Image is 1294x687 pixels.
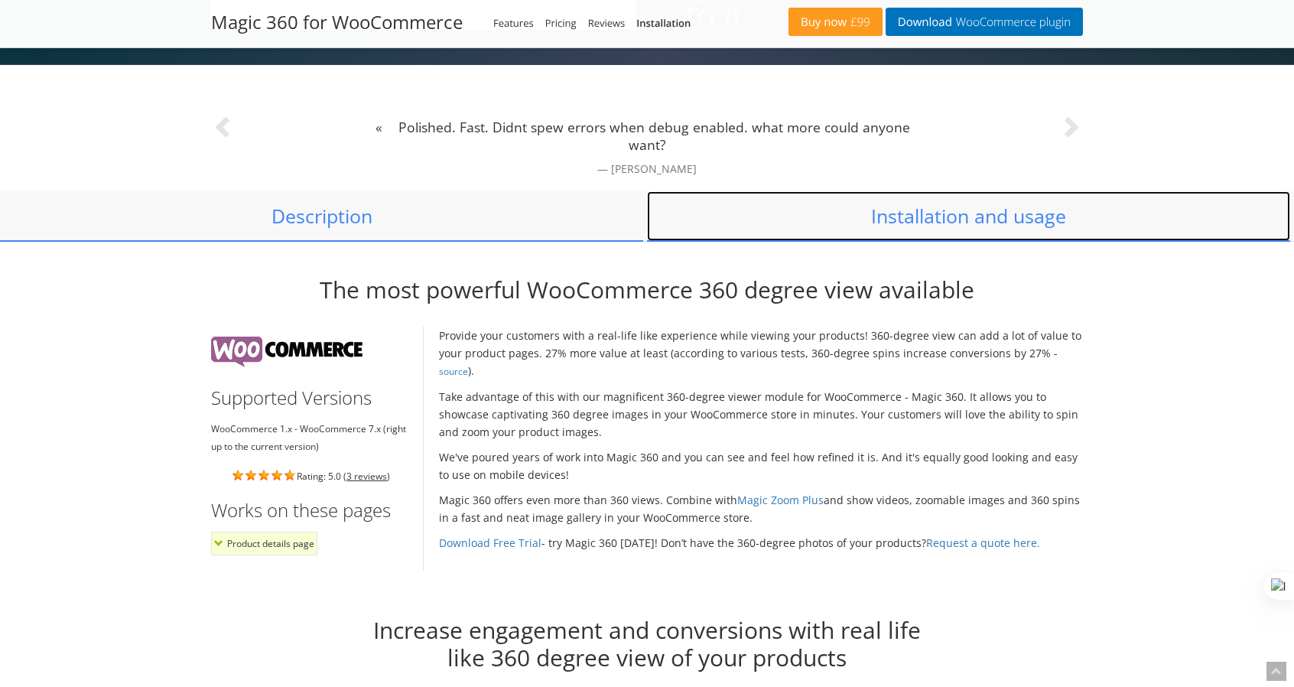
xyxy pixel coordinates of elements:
a: DownloadWooCommerce plugin [886,8,1083,36]
li: Product details page [211,532,317,555]
small: [PERSON_NAME] [376,161,918,177]
li: WooCommerce 1.x - WooCommerce 7.x (right up to the current version) [211,420,411,455]
p: Provide your customers with a real-life like experience while viewing your products! 360-degree v... [439,327,1084,380]
p: Take advantage of this with our magnificent 360-degree viewer module for WooCommerce - Magic 360.... [439,388,1084,441]
a: Download Free Trial [439,536,541,550]
a: Installation and usage [647,191,1290,242]
h2: Magic 360 for WooCommerce [211,11,463,34]
h2: The most powerful WooCommerce 360 degree view available [200,276,1094,304]
div: Rating: 5.0 ( ) [211,467,411,485]
p: Polished. Fast. Didnt spew errors when debug enabled. what more could anyone want? [376,119,918,154]
h3: Works on these pages [211,500,411,520]
a: Magic Zoom Plus [737,493,824,507]
p: - try Magic 360 [DATE]! Don’t have the 360-degree photos of your products? [439,534,1084,552]
a: Features [493,16,534,30]
span: £99 [847,16,870,28]
a: source [439,363,468,378]
span: WooCommerce plugin [952,16,1071,28]
a: Installation [636,16,691,30]
a: Pricing [545,16,577,30]
h2: Increase engagement and conversions with real life like 360 degree view of your products [360,617,934,672]
h3: Supported Versions [211,388,411,408]
a: Buy now£99 [788,8,883,36]
a: Reviews [588,16,626,30]
a: 3 reviews [346,470,387,483]
p: Magic 360 offers even more than 360 views. Combine with and show videos, zoomable images and 360 ... [439,491,1084,526]
a: Request a quote here. [926,536,1040,550]
small: source [439,365,468,377]
p: We've poured years of work into Magic 360 and you can see and feel how refined it is. And it's eq... [439,448,1084,484]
